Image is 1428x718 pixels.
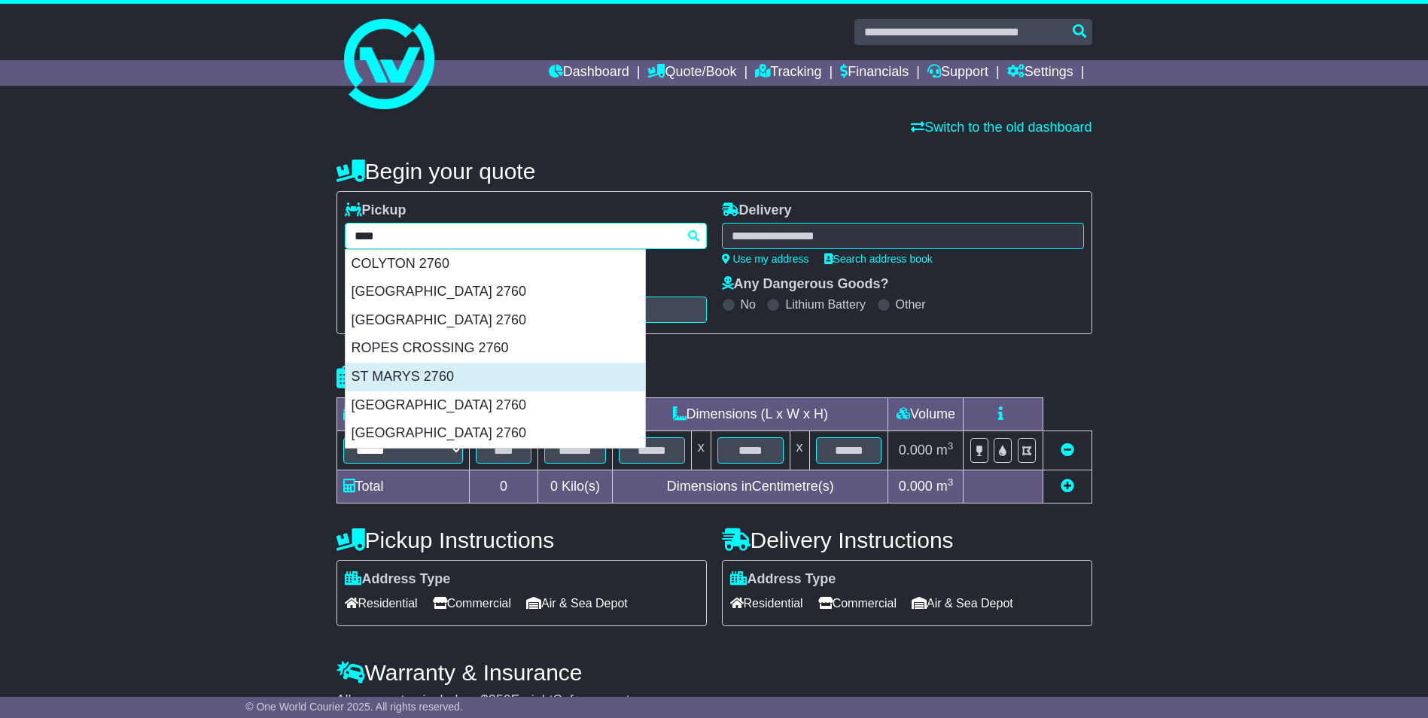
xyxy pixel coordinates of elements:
span: m [936,479,954,494]
td: x [790,431,809,470]
span: Air & Sea Depot [912,592,1013,615]
h4: Warranty & Insurance [336,660,1092,685]
h4: Delivery Instructions [722,528,1092,552]
td: Dimensions (L x W x H) [612,398,888,431]
label: Other [896,297,926,312]
div: COLYTON 2760 [346,250,645,278]
a: Financials [840,60,909,86]
label: Any Dangerous Goods? [722,276,889,293]
sup: 3 [948,476,954,488]
a: Remove this item [1061,443,1074,458]
span: m [936,443,954,458]
div: [GEOGRAPHIC_DATA] 2760 [346,419,645,448]
a: Support [927,60,988,86]
td: x [691,431,711,470]
span: 0 [550,479,558,494]
label: Pickup [345,202,406,219]
div: [GEOGRAPHIC_DATA] 2760 [346,391,645,420]
span: © One World Courier 2025. All rights reserved. [245,701,463,713]
td: Total [336,470,470,504]
span: Commercial [818,592,897,615]
a: Switch to the old dashboard [911,120,1092,135]
div: ROPES CROSSING 2760 [346,334,645,363]
label: No [741,297,756,312]
h4: Package details | [336,365,525,390]
label: Address Type [730,571,836,588]
span: 0.000 [899,443,933,458]
div: [GEOGRAPHIC_DATA] 2760 [346,306,645,335]
h4: Begin your quote [336,159,1092,184]
div: All our quotes include a $ FreightSafe warranty. [336,692,1092,709]
td: Type [336,398,470,431]
span: 0.000 [899,479,933,494]
label: Lithium Battery [785,297,866,312]
sup: 3 [948,440,954,452]
div: [GEOGRAPHIC_DATA] 2760 [346,278,645,306]
label: Delivery [722,202,792,219]
a: Search address book [824,253,933,265]
span: Residential [730,592,803,615]
a: Dashboard [549,60,629,86]
a: Use my address [722,253,809,265]
span: Air & Sea Depot [526,592,628,615]
td: Kilo(s) [537,470,612,504]
td: Dimensions in Centimetre(s) [612,470,888,504]
div: ST MARYS 2760 [346,363,645,391]
a: Settings [1007,60,1073,86]
h4: Pickup Instructions [336,528,707,552]
a: Add new item [1061,479,1074,494]
label: Address Type [345,571,451,588]
a: Tracking [755,60,821,86]
span: Residential [345,592,418,615]
span: Commercial [433,592,511,615]
span: 250 [489,692,511,707]
a: Quote/Book [647,60,736,86]
td: Volume [888,398,964,431]
typeahead: Please provide city [345,223,707,249]
td: 0 [470,470,538,504]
